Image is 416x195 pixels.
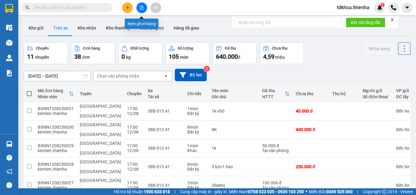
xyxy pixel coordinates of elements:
[259,86,293,102] th: Toggle SortBy
[38,94,69,99] div: Nhân viên
[346,18,385,27] button: Kết nối tổng đài
[187,180,206,185] div: 2 món
[332,4,374,11] span: tdkhoa.thienha
[24,21,48,35] button: Kho gửi
[33,4,105,11] input: Tìm tên, số ĐT hoặc mã đơn
[6,40,12,46] img: warehouse-icon
[180,55,189,60] span: món
[5,4,13,13] img: logo-vxr
[80,122,121,137] span: [GEOGRAPHIC_DATA] - [GEOGRAPHIC_DATA]
[351,19,380,26] span: Kết nối tổng đài
[150,2,161,13] button: aim
[71,42,115,64] button: Đơn hàng38đơn
[74,53,81,60] span: 38
[262,94,285,99] div: HTTT
[6,55,12,61] img: warehouse-icon
[178,46,193,50] div: Số lượng
[80,159,121,174] span: [GEOGRAPHIC_DATA] - [GEOGRAPHIC_DATA]
[148,183,181,188] div: 38B-013.41
[127,167,142,172] div: 12/08
[127,180,142,185] div: 17:00
[148,146,181,151] div: 38B-013.41
[187,111,206,116] div: Bất kỳ
[6,141,12,147] img: warehouse-icon
[38,88,69,93] div: Mã đơn hàng
[326,189,353,194] strong: 0369 525 060
[260,42,304,64] button: Chưa thu4,59 triệu
[229,188,304,195] span: Miền Nam
[80,178,121,193] span: [GEOGRAPHIC_DATA] - [GEOGRAPHIC_DATA]
[262,185,290,190] div: Tại văn phòng
[114,188,170,195] span: Hỗ trợ kỹ thuật:
[187,167,206,172] div: Bất kỳ
[38,180,74,185] div: BXNN1208250027
[175,188,175,195] span: |
[24,71,90,81] input: Select a date range.
[296,127,326,132] div: 400.000 đ
[148,127,181,132] div: 38B-013.41
[381,3,383,7] span: 1
[296,164,326,169] div: 250.000 đ
[38,130,74,134] div: kimtien.thienha
[80,141,121,155] span: [GEOGRAPHIC_DATA] - [GEOGRAPHIC_DATA]
[122,53,125,60] span: 0
[125,19,158,29] div: Xem phơi hàng
[187,130,206,134] div: Bất kỳ
[24,42,68,64] button: Chuyến11chuyến
[122,2,133,13] button: plus
[136,2,147,13] button: file-add
[38,162,74,167] div: BXNN1208250028
[212,94,256,99] div: Ghi chú
[127,111,142,116] div: 12/08
[127,106,142,111] div: 17:00
[296,109,326,113] div: 40.000 đ
[390,18,394,22] span: close
[127,130,142,134] div: 12/08
[404,5,410,10] span: caret-down
[38,111,74,116] div: kimtien.thienha
[38,106,74,111] div: BXNN1208250031
[212,164,256,169] div: 5 bó+1 bao
[126,55,131,60] span: kg
[38,185,74,190] div: kimtien.thienha
[225,46,236,50] div: Đã thu
[6,182,12,188] span: message
[187,106,206,111] div: 1 món
[262,88,285,93] div: Đã thu
[380,3,385,7] sup: 1
[363,94,390,99] div: Số điện thoại
[6,155,12,161] span: question-circle
[262,148,290,153] div: Tại văn phòng
[332,91,357,96] div: Thu hộ
[363,88,390,93] div: Người gửi
[263,53,274,60] span: 4,59
[101,21,135,35] button: Kho thanh lý
[127,125,142,130] div: 17:00
[35,55,49,60] span: chuyến
[309,188,353,195] span: Miền Bắc
[165,42,210,64] button: Số lượng105món
[357,188,358,195] span: |
[187,91,206,96] div: Chi tiết
[6,24,12,31] img: warehouse-icon
[80,104,121,118] span: [GEOGRAPHIC_DATA] - [GEOGRAPHIC_DATA]
[164,74,168,78] svg: open
[296,91,326,96] div: Chưa thu
[391,5,396,10] img: phone-icon
[127,91,142,96] div: Chuyến
[148,164,181,169] div: 38B-013.41
[118,42,162,64] button: Khối lượng0kg
[48,21,73,35] button: Trên xe
[38,148,74,153] div: kimtien.thienha
[187,143,206,148] div: 1 món
[153,5,158,10] span: aim
[169,21,204,35] button: Hàng đã giao
[212,88,256,93] div: Tên món
[97,73,139,79] div: Chọn văn phòng nhận
[204,66,210,72] sup: 2
[275,55,285,60] span: triệu
[187,125,206,130] div: 8 món
[169,53,179,60] span: 105
[148,94,181,99] div: Tài xế
[238,55,240,60] span: đ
